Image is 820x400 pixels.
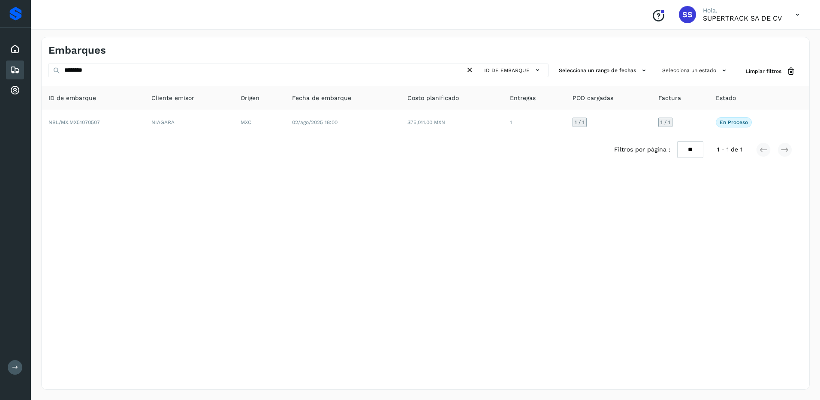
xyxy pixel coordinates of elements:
td: NIAGARA [145,110,234,134]
span: ID de embarque [48,94,96,103]
span: Factura [658,94,681,103]
td: 1 [503,110,565,134]
button: Limpiar filtros [739,64,802,79]
span: Filtros por página : [614,145,670,154]
button: Selecciona un rango de fechas [555,64,652,78]
span: 1 / 1 [575,120,585,125]
span: ID de embarque [484,67,530,74]
div: Embarques [6,61,24,79]
span: 02/ago/2025 18:00 [292,119,338,125]
div: Cuentas por cobrar [6,81,24,100]
h4: Embarques [48,44,106,57]
p: Hola, [703,7,782,14]
button: Selecciona un estado [659,64,732,78]
td: MXC [234,110,285,134]
span: Entregas [510,94,536,103]
span: 1 / 1 [660,120,670,125]
span: Costo planificado [407,94,459,103]
span: Fecha de embarque [292,94,351,103]
td: $75,011.00 MXN [401,110,503,134]
span: NBL/MX.MX51070507 [48,119,100,125]
span: Limpiar filtros [746,67,781,75]
span: 1 - 1 de 1 [717,145,742,154]
span: Cliente emisor [151,94,194,103]
span: Origen [241,94,259,103]
div: Inicio [6,40,24,59]
p: SUPERTRACK SA DE CV [703,14,782,22]
span: POD cargadas [573,94,613,103]
p: En proceso [720,119,748,125]
button: ID de embarque [482,64,545,76]
span: Estado [716,94,736,103]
